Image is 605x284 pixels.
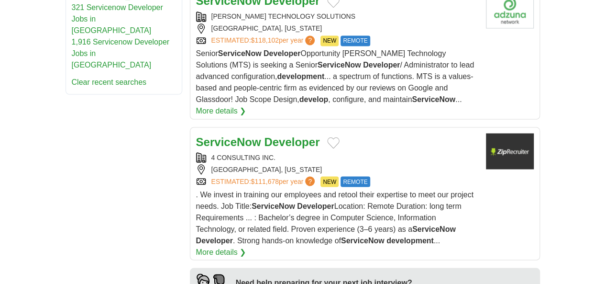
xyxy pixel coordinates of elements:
a: ESTIMATED:$118,102per year? [211,35,317,46]
div: [PERSON_NAME] TECHNOLOGY SOLUTIONS [196,11,478,22]
span: NEW [320,176,339,187]
span: $118,102 [251,36,278,44]
strong: develop [299,95,328,103]
a: 321 Servicenow Developer Jobs in [GEOGRAPHIC_DATA] [72,3,163,34]
strong: ServiceNow [252,202,295,210]
span: . We invest in training our employees and retool their expertise to meet our project needs. Job T... [196,190,473,244]
a: 1,916 Servicenow Developer Jobs in [GEOGRAPHIC_DATA] [72,38,170,69]
img: Company logo [486,133,534,169]
span: ? [305,35,315,45]
a: More details ❯ [196,105,246,117]
span: REMOTE [341,35,370,46]
strong: Developer [363,61,400,69]
span: REMOTE [341,176,370,187]
a: Clear recent searches [72,78,147,86]
strong: ServiceNow [196,135,261,148]
div: [GEOGRAPHIC_DATA], [US_STATE] [196,164,478,174]
span: ? [305,176,315,186]
strong: ServiceNow [341,236,385,244]
strong: ServiceNow [412,95,455,103]
a: More details ❯ [196,246,246,258]
span: $111,678 [251,177,278,185]
div: 4 CONSULTING INC. [196,152,478,162]
strong: ServiceNow [218,49,262,57]
a: ESTIMATED:$111,678per year? [211,176,317,187]
strong: ServiceNow [412,225,456,233]
strong: ServiceNow [318,61,361,69]
strong: Developer [297,202,334,210]
strong: development [277,72,324,80]
strong: development [386,236,434,244]
a: ServiceNow Developer [196,135,320,148]
strong: Developer [264,135,319,148]
span: NEW [320,35,339,46]
div: [GEOGRAPHIC_DATA], [US_STATE] [196,23,478,34]
strong: Developer [264,49,300,57]
button: Add to favorite jobs [327,137,340,148]
strong: Developer [196,236,233,244]
span: Senior Opportunity [PERSON_NAME] Technology Solutions (MTS) is seeking a Senior / Administrator t... [196,49,474,103]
